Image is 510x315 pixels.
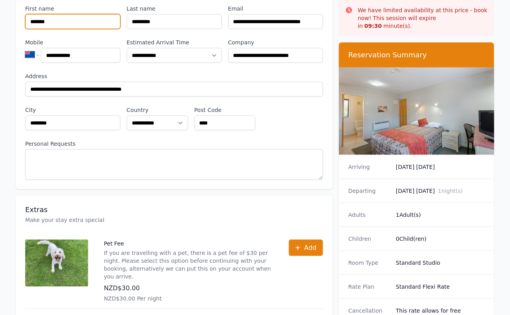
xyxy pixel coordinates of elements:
[228,5,323,13] label: Email
[358,6,488,30] p: We have limited availability at this price - book now! This session will expire in minute(s).
[25,216,323,224] p: Make your stay extra special
[127,106,188,114] label: Country
[25,240,88,287] img: Pet Fee
[194,106,256,114] label: Post Code
[438,188,463,194] span: 1 night(s)
[396,187,485,195] dd: [DATE] [DATE]
[348,235,390,243] dt: Children
[396,163,485,171] dd: [DATE] [DATE]
[25,5,120,13] label: First name
[396,283,485,291] dd: Standard Flexi Rate
[396,259,485,267] dd: Standard Studio
[228,38,323,46] label: Company
[25,205,323,214] h3: Extras
[339,68,494,155] img: Standard Studio
[364,23,382,29] strong: 09 : 30
[104,284,273,293] p: NZD$30.00
[348,283,390,291] dt: Rate Plan
[304,243,316,253] span: Add
[348,163,390,171] dt: Arriving
[348,187,390,195] dt: Departing
[25,72,323,80] label: Address
[127,38,222,46] label: Estimated Arrival Time
[396,235,485,243] dd: 0 Child(ren)
[104,249,273,280] p: If you are travelling with a pet, there is a pet fee of $30 per night. Please select this option ...
[348,259,390,267] dt: Room Type
[348,211,390,219] dt: Adults
[25,106,120,114] label: City
[289,240,323,256] button: Add
[104,240,273,247] p: Pet Fee
[25,38,120,46] label: Mobile
[104,295,273,302] p: NZD$30.00 Per night
[396,211,485,219] dd: 1 Adult(s)
[25,140,323,148] label: Personal Requests
[127,5,222,13] label: Last name
[348,50,485,60] h3: Reservation Summary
